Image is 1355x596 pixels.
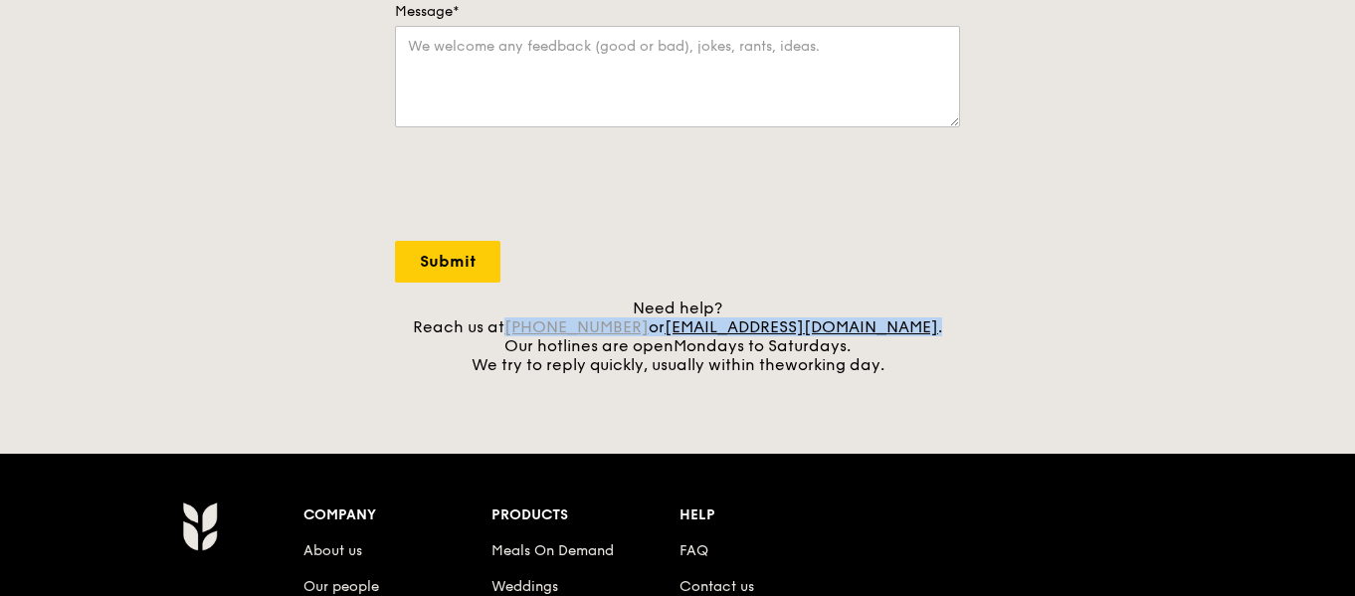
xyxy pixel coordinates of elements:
[395,147,697,225] iframe: reCAPTCHA
[395,2,960,22] label: Message*
[674,336,851,355] span: Mondays to Saturdays.
[665,317,938,336] a: [EMAIL_ADDRESS][DOMAIN_NAME]
[679,501,868,529] div: Help
[785,355,884,374] span: working day.
[679,578,754,595] a: Contact us
[182,501,217,551] img: Grain
[303,578,379,595] a: Our people
[303,542,362,559] a: About us
[303,501,491,529] div: Company
[491,542,614,559] a: Meals On Demand
[679,542,708,559] a: FAQ
[491,578,558,595] a: Weddings
[395,298,960,374] div: Need help? Reach us at or . Our hotlines are open We try to reply quickly, usually within the
[504,317,649,336] a: [PHONE_NUMBER]
[395,241,500,283] input: Submit
[491,501,679,529] div: Products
